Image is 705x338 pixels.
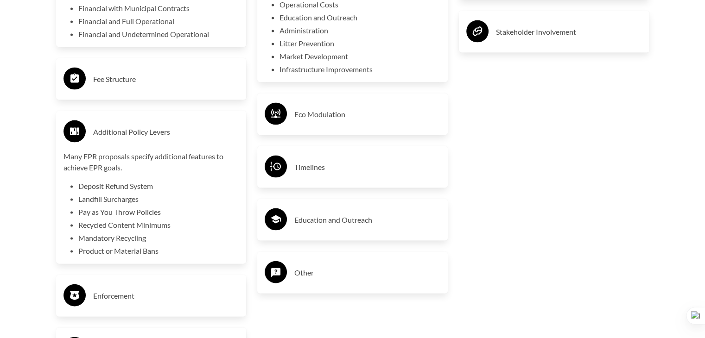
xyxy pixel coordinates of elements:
[294,213,440,227] h3: Education and Outreach
[78,181,239,192] li: Deposit Refund System
[78,232,239,244] li: Mandatory Recycling
[294,160,440,175] h3: Timelines
[279,38,440,49] li: Litter Prevention
[78,29,239,40] li: Financial and Undetermined Operational
[294,265,440,280] h3: Other
[78,16,239,27] li: Financial and Full Operational
[78,245,239,257] li: Product or Material Bans
[279,25,440,36] li: Administration
[78,207,239,218] li: Pay as You Throw Policies
[78,219,239,231] li: Recycled Content Minimums
[279,12,440,23] li: Education and Outreach
[93,72,239,87] h3: Fee Structure
[78,3,239,14] li: Financial with Municipal Contracts
[93,125,239,139] h3: Additional Policy Levers
[279,64,440,75] li: Infrastructure Improvements
[496,25,642,39] h3: Stakeholder Involvement
[78,194,239,205] li: Landfill Surcharges
[64,151,239,173] p: Many EPR proposals specify additional features to achieve EPR goals.
[279,51,440,62] li: Market Development
[294,107,440,122] h3: Eco Modulation
[93,288,239,303] h3: Enforcement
